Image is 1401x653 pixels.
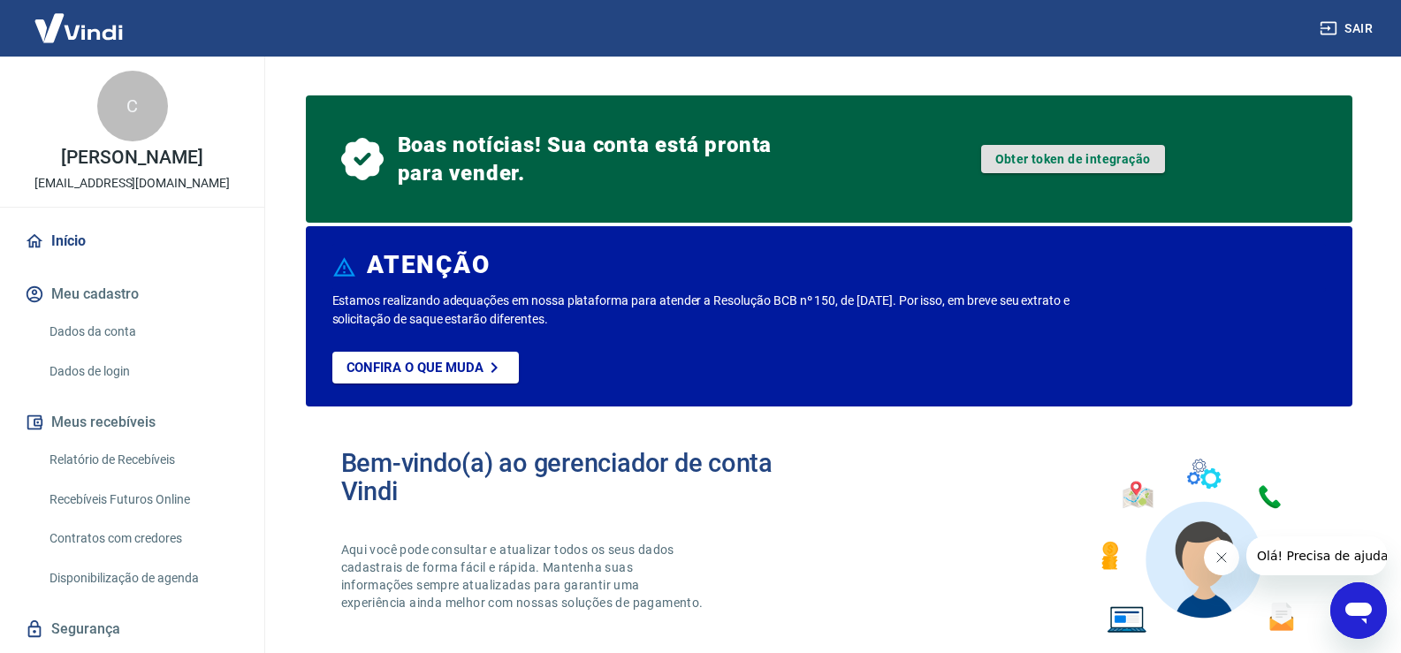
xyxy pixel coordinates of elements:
[11,12,148,27] span: Olá! Precisa de ajuda?
[21,610,243,649] a: Segurança
[332,352,519,383] a: Confira o que muda
[1204,540,1239,575] iframe: Fechar mensagem
[1246,536,1387,575] iframe: Mensagem da empresa
[21,1,136,55] img: Vindi
[346,360,483,376] p: Confira o que muda
[21,222,243,261] a: Início
[61,148,202,167] p: [PERSON_NAME]
[341,541,707,611] p: Aqui você pode consultar e atualizar todos os seus dados cadastrais de forma fácil e rápida. Mant...
[981,145,1165,173] a: Obter token de integração
[367,256,490,274] h6: ATENÇÃO
[34,174,230,193] p: [EMAIL_ADDRESS][DOMAIN_NAME]
[42,353,243,390] a: Dados de login
[332,292,1127,329] p: Estamos realizando adequações em nossa plataforma para atender a Resolução BCB nº 150, de [DATE]....
[42,442,243,478] a: Relatório de Recebíveis
[42,560,243,596] a: Disponibilização de agenda
[341,449,829,505] h2: Bem-vindo(a) ao gerenciador de conta Vindi
[21,403,243,442] button: Meus recebíveis
[1085,449,1317,644] img: Imagem de um avatar masculino com diversos icones exemplificando as funcionalidades do gerenciado...
[42,314,243,350] a: Dados da conta
[1316,12,1380,45] button: Sair
[42,482,243,518] a: Recebíveis Futuros Online
[1330,582,1387,639] iframe: Botão para abrir a janela de mensagens
[97,71,168,141] div: C
[398,131,780,187] span: Boas notícias! Sua conta está pronta para vender.
[21,275,243,314] button: Meu cadastro
[42,520,243,557] a: Contratos com credores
